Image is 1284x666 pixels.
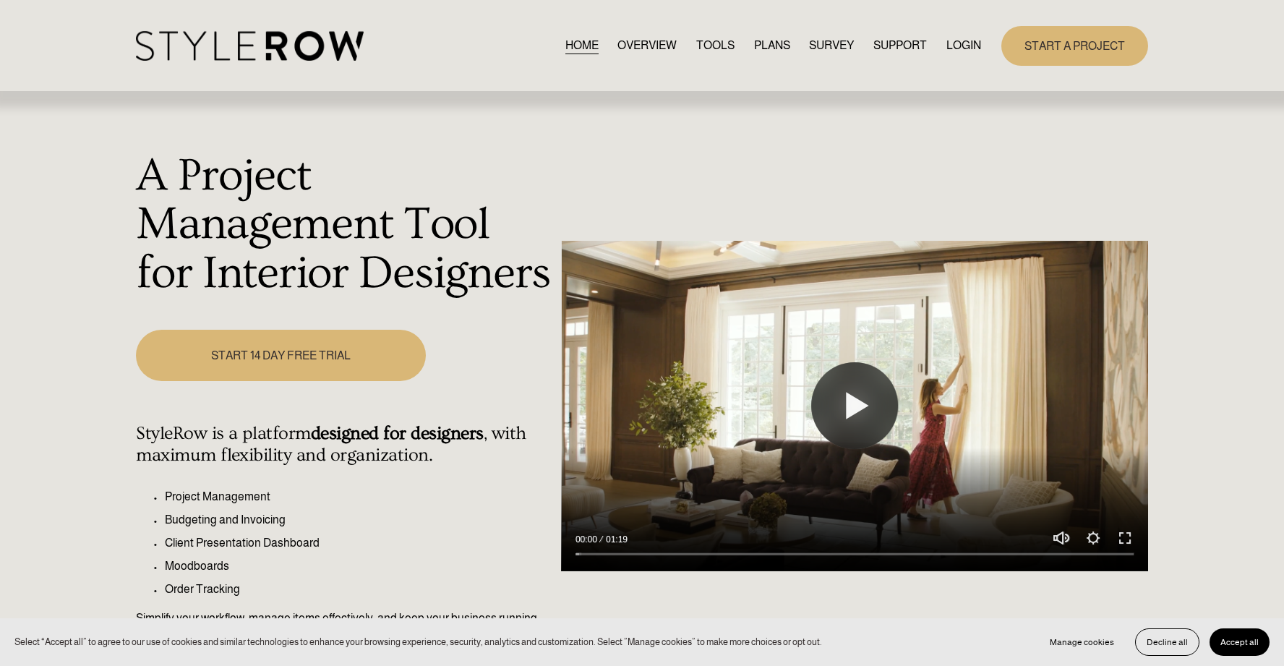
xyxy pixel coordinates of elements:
a: SURVEY [809,36,854,56]
input: Seek [575,549,1134,559]
p: Project Management [165,488,553,505]
a: START A PROJECT [1001,26,1148,66]
p: Order Tracking [165,581,553,598]
span: SUPPORT [873,37,927,54]
span: Manage cookies [1050,637,1114,647]
a: folder dropdown [873,36,927,56]
a: TOOLS [696,36,735,56]
button: Manage cookies [1039,628,1125,656]
a: LOGIN [946,36,981,56]
a: PLANS [754,36,790,56]
p: Client Presentation Dashboard [165,534,553,552]
button: Decline all [1135,628,1199,656]
h4: StyleRow is a platform , with maximum flexibility and organization. [136,423,553,466]
button: Accept all [1210,628,1270,656]
strong: designed for designers [311,423,484,444]
span: Accept all [1220,637,1259,647]
div: Current time [575,532,601,547]
p: Simplify your workflow, manage items effectively, and keep your business running seamlessly. [136,610,553,644]
a: OVERVIEW [617,36,677,56]
a: HOME [565,36,599,56]
p: Select “Accept all” to agree to our use of cookies and similar technologies to enhance your brows... [14,635,822,649]
h1: A Project Management Tool for Interior Designers [136,152,553,299]
button: Play [811,362,898,449]
div: Duration [601,532,631,547]
p: Budgeting and Invoicing [165,511,553,529]
p: Moodboards [165,558,553,575]
a: START 14 DAY FREE TRIAL [136,330,425,381]
span: Decline all [1147,637,1188,647]
img: StyleRow [136,31,364,61]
